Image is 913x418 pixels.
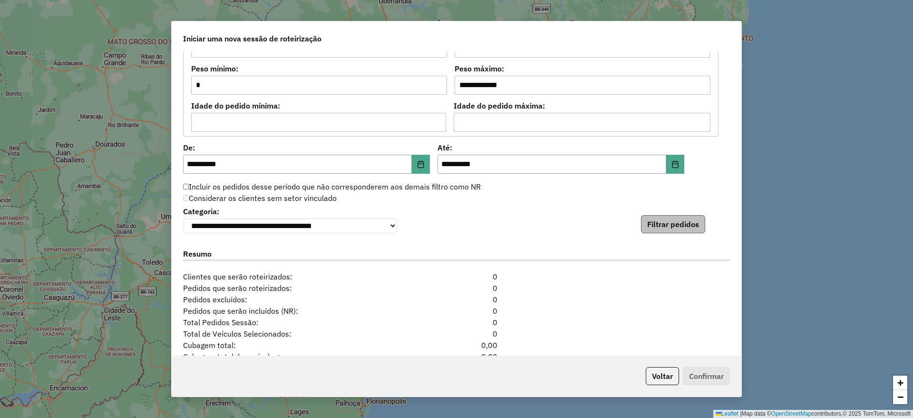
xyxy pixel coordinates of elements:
a: Leaflet [716,410,738,417]
button: Filtrar pedidos [641,215,705,233]
label: Considerar os clientes sem setor vinculado [183,192,337,204]
button: Choose Date [666,155,684,174]
label: Incluir os pedidos desse período que não corresponderem aos demais filtro como NR [183,181,481,192]
span: − [897,391,903,403]
div: 0 [410,305,503,317]
label: Peso mínimo: [191,63,447,74]
div: Map data © contributors,© 2025 TomTom, Microsoft [713,410,913,418]
span: Pedidos que serão roteirizados: [177,282,410,294]
button: Voltar [646,367,679,385]
div: 0,00 [410,339,503,351]
span: Pedidos excluídos: [177,294,410,305]
div: 0 [410,328,503,339]
span: Total Pedidos Sessão: [177,317,410,328]
span: Pedidos que serão incluídos (NR): [177,305,410,317]
label: Idade do pedido mínima: [191,100,446,111]
a: Zoom in [893,376,907,390]
span: | [740,410,741,417]
div: 0,00 [410,351,503,362]
input: Considerar os clientes sem setor vinculado [183,195,189,201]
div: 0 [410,271,503,282]
label: Categoria: [183,206,397,217]
a: Zoom out [893,390,907,404]
div: 0 [410,282,503,294]
span: Iniciar uma nova sessão de roteirização [183,33,321,44]
label: Até: [437,142,684,153]
a: OpenStreetMap [771,410,812,417]
label: Peso máximo: [455,63,710,74]
span: Cubagem total: [177,339,410,351]
div: 0 [410,317,503,328]
span: Clientes que serão roteirizados: [177,271,410,282]
label: De: [183,142,430,153]
div: 0 [410,294,503,305]
input: Incluir os pedidos desse período que não corresponderem aos demais filtro como NR [183,184,189,189]
span: Total de Veículos Selecionados: [177,328,410,339]
span: + [897,377,903,388]
span: Cubagem total dos veículos: [177,351,410,362]
label: Idade do pedido máxima: [454,100,711,111]
button: Choose Date [412,155,430,174]
label: Resumo [183,248,730,261]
